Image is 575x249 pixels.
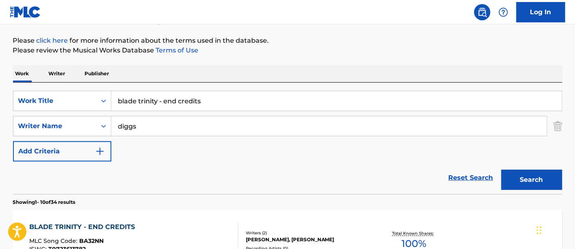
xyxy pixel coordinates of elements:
div: [PERSON_NAME], [PERSON_NAME] [246,236,369,243]
img: 9d2ae6d4665cec9f34b9.svg [95,146,105,156]
p: Showing 1 - 10 of 34 results [13,199,76,206]
p: Please review the Musical Works Database [13,46,562,55]
p: Writer [46,65,68,82]
img: search [477,7,487,17]
div: BLADE TRINITY - END CREDITS [29,222,139,232]
div: Writers ( 2 ) [246,230,369,236]
a: Terms of Use [154,46,199,54]
span: BA32NN [79,237,104,245]
div: Work Title [18,96,91,106]
form: Search Form [13,91,562,194]
p: Publisher [82,65,112,82]
span: MLC Song Code : [29,237,79,245]
div: Drag [537,218,542,242]
button: Add Criteria [13,141,111,162]
img: help [499,7,508,17]
p: Total Known Shares: [393,230,436,236]
div: Help [495,4,512,20]
a: Public Search [474,4,490,20]
div: Writer Name [18,121,91,131]
a: Log In [516,2,565,22]
p: Work [13,65,32,82]
img: MLC Logo [10,6,41,18]
a: Reset Search [445,169,497,187]
a: click here [37,37,68,44]
p: Please for more information about the terms used in the database. [13,36,562,46]
button: Search [501,170,562,190]
iframe: Chat Widget [534,210,575,249]
img: Delete Criterion [553,116,562,136]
